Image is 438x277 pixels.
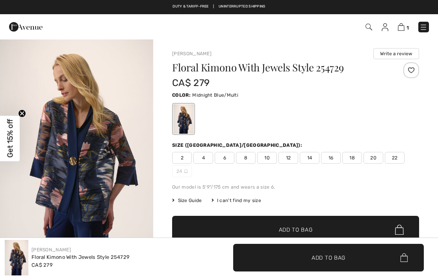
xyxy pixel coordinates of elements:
[366,24,372,30] img: Search
[172,165,192,177] span: 24
[32,262,53,268] span: CA$ 279
[257,152,277,164] span: 10
[279,226,313,234] span: Add to Bag
[172,51,212,56] a: [PERSON_NAME]
[385,152,405,164] span: 22
[184,169,188,173] img: ring-m.svg
[9,22,43,30] a: 1ère Avenue
[300,152,319,164] span: 14
[172,77,210,88] span: CA$ 279
[5,240,28,275] img: Floral Kimono with Jewels Style 254729
[173,104,194,134] div: Midnight Blue/Multi
[18,110,26,118] button: Close teaser
[215,152,234,164] span: 6
[382,23,388,31] img: My Info
[32,253,130,261] div: Floral Kimono With Jewels Style 254729
[172,152,192,164] span: 2
[395,225,404,235] img: Bag.svg
[172,92,191,98] span: Color:
[172,142,304,149] div: Size ([GEOGRAPHIC_DATA]/[GEOGRAPHIC_DATA]):
[192,92,238,98] span: Midnight Blue/Multi
[278,152,298,164] span: 12
[193,152,213,164] span: 4
[398,23,405,31] img: Shopping Bag
[32,247,71,253] a: [PERSON_NAME]
[9,19,43,35] img: 1ère Avenue
[321,152,341,164] span: 16
[419,23,427,31] img: Menu
[172,197,202,204] span: Size Guide
[364,152,383,164] span: 20
[398,22,409,32] a: 1
[233,244,424,271] button: Add to Bag
[236,152,256,164] span: 8
[406,25,409,31] span: 1
[373,48,419,59] button: Write a review
[212,197,261,204] div: I can't find my size
[6,119,15,158] span: Get 15% off
[172,62,378,73] h1: Floral Kimono With Jewels Style 254729
[172,183,419,191] div: Our model is 5'9"/175 cm and wears a size 6.
[342,152,362,164] span: 18
[312,253,345,262] span: Add to Bag
[172,216,419,243] button: Add to Bag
